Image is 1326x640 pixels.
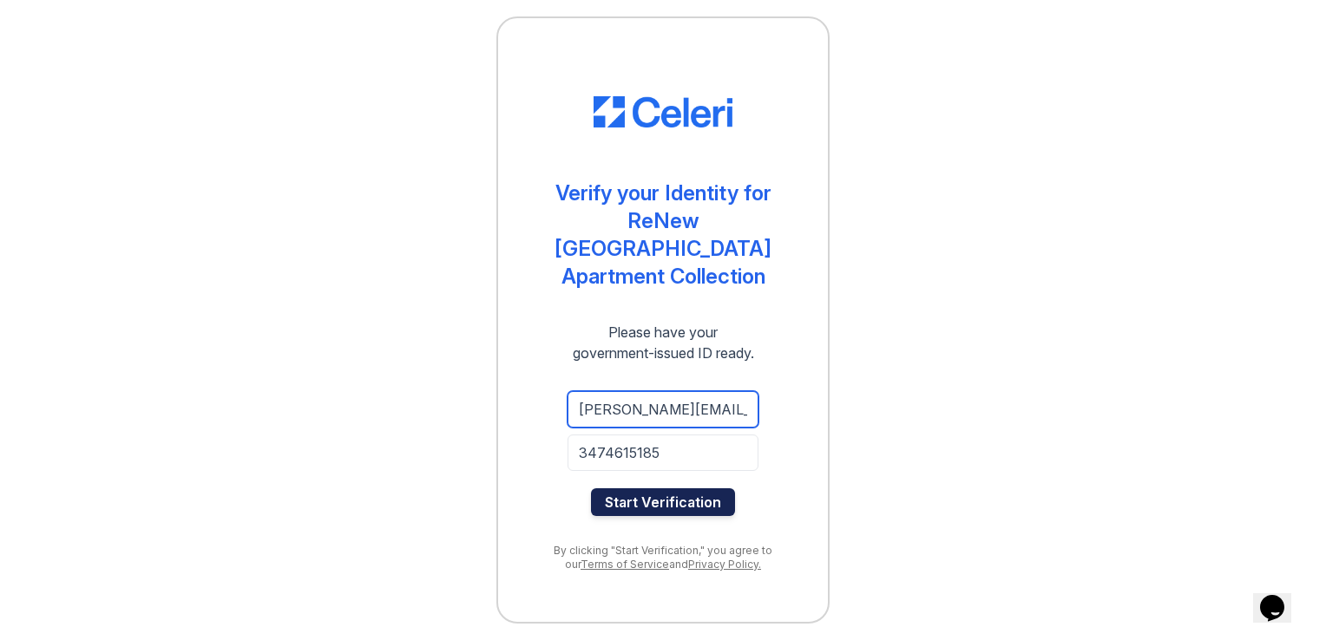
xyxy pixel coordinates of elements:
button: Start Verification [591,488,735,516]
div: Verify your Identity for ReNew [GEOGRAPHIC_DATA] Apartment Collection [533,180,793,291]
img: CE_Logo_Blue-a8612792a0a2168367f1c8372b55b34899dd931a85d93a1a3d3e32e68fde9ad4.png [594,96,732,127]
input: Email [568,391,758,428]
div: By clicking "Start Verification," you agree to our and [533,544,793,571]
div: Please have your government-issued ID ready. [542,322,785,363]
a: Terms of Service [581,558,669,571]
iframe: chat widget [1253,571,1309,623]
input: Phone [568,434,758,471]
a: Privacy Policy. [688,558,761,571]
